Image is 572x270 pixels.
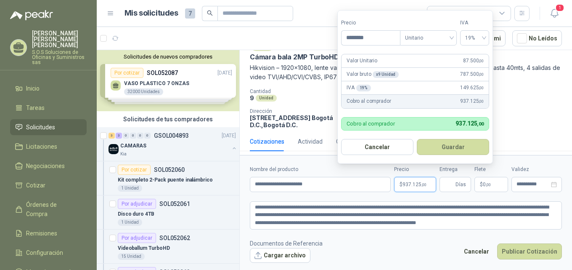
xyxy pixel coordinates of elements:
[26,248,63,257] span: Configuración
[97,195,239,230] a: Por adjudicarSOL052061Disco duro 4TB1 Unidad
[463,57,484,65] span: 87.500
[26,103,45,112] span: Tareas
[479,99,484,104] span: ,00
[460,84,484,92] span: 149.625
[10,245,87,261] a: Configuración
[479,86,484,90] span: ,00
[405,32,452,44] span: Unitario
[250,53,339,61] p: Cámara bala 2MP TurboHD
[144,133,151,139] div: 0
[477,121,484,127] span: ,00
[394,166,436,174] label: Precio
[250,166,391,174] label: Nombre del producto
[10,119,87,135] a: Solicitudes
[455,177,466,192] span: Días
[555,4,564,12] span: 1
[341,19,400,27] label: Precio
[455,120,484,127] span: 937.125
[120,151,127,158] p: Kia
[440,166,471,174] label: Entrega
[483,182,491,187] span: 0
[512,30,562,46] button: No Leídos
[10,225,87,241] a: Remisiones
[100,53,236,60] button: Solicitudes de nuevos compradores
[118,176,212,184] p: Kit completo 2-Pack puente inalámbrico
[465,32,484,44] span: 19%
[26,123,55,132] span: Solicitudes
[137,133,143,139] div: 0
[26,229,57,238] span: Remisiones
[256,95,277,102] div: Unidad
[10,158,87,174] a: Negociaciones
[109,133,115,139] div: 3
[250,108,342,114] p: Dirección
[336,137,371,146] div: Comentarios
[480,182,483,187] span: $
[118,210,154,218] p: Disco duro 4TB
[10,10,53,20] img: Logo peakr
[120,142,146,150] p: CAMARAS
[109,144,119,154] img: Company Logo
[479,72,484,77] span: ,00
[460,70,484,78] span: 787.500
[123,133,129,139] div: 0
[10,100,87,116] a: Tareas
[460,97,484,105] span: 937.125
[154,167,185,173] p: SOL052060
[250,239,323,248] p: Documentos de Referencia
[347,121,395,126] p: Cobro al comprador
[26,200,79,219] span: Órdenes de Compra
[116,133,122,139] div: 3
[159,201,190,207] p: SOL052061
[124,7,178,19] h1: Mis solicitudes
[403,182,426,187] span: 937.125
[26,181,45,190] span: Cotizar
[10,139,87,155] a: Licitaciones
[207,10,213,16] span: search
[421,182,426,187] span: ,00
[356,85,371,91] div: 19 %
[250,94,254,102] p: 9
[347,97,391,105] p: Cobro al comprador
[373,71,399,78] div: x 9 Unidad
[250,248,310,263] button: Cargar archivo
[298,137,323,146] div: Actividad
[474,177,508,192] p: $ 0,00
[347,70,399,78] p: Valor bruto
[432,9,450,18] div: Todas
[547,6,562,21] button: 1
[250,88,359,94] p: Cantidad
[10,197,87,222] a: Órdenes de Compra
[118,199,156,209] div: Por adjudicar
[185,8,195,19] span: 7
[250,63,562,82] p: Hikvision – 1920x1080, lente varifocal manual 2.7-13.5mm, DWDR, DBC, HLC, Global, IR hasta 40mts,...
[10,177,87,193] a: Cotizar
[118,185,142,192] div: 1 Unidad
[222,132,236,140] p: [DATE]
[497,243,562,259] button: Publicar Cotización
[459,243,494,259] button: Cancelar
[341,139,413,155] button: Cancelar
[474,166,508,174] label: Flete
[32,50,87,65] p: S.O.S Soluciones de Oficinas y Suministros sas
[118,244,170,252] p: Videoballum TurboHD
[486,182,491,187] span: ,00
[118,233,156,243] div: Por adjudicar
[479,59,484,63] span: ,00
[460,19,489,27] label: IVA
[154,133,189,139] p: GSOL004893
[394,177,436,192] p: $937.125,00
[97,230,239,264] a: Por adjudicarSOL052062Videoballum TurboHD15 Unidad
[109,131,238,158] a: 3 3 0 0 0 0 GSOL004893[DATE] Company LogoCAMARASKia
[26,161,65,171] span: Negociaciones
[250,137,284,146] div: Cotizaciones
[347,84,371,92] p: IVA
[97,111,239,127] div: Solicitudes de tus compradores
[32,30,87,48] p: [PERSON_NAME] [PERSON_NAME] [PERSON_NAME]
[347,57,377,65] p: Valor Unitario
[130,133,136,139] div: 0
[97,50,239,111] div: Solicitudes de nuevos compradoresPor cotizarSOL052087[DATE] VASO PLASTICO 7 ONZAS32000 UnidadesPo...
[26,84,40,93] span: Inicio
[118,219,142,226] div: 1 Unidad
[511,166,562,174] label: Validez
